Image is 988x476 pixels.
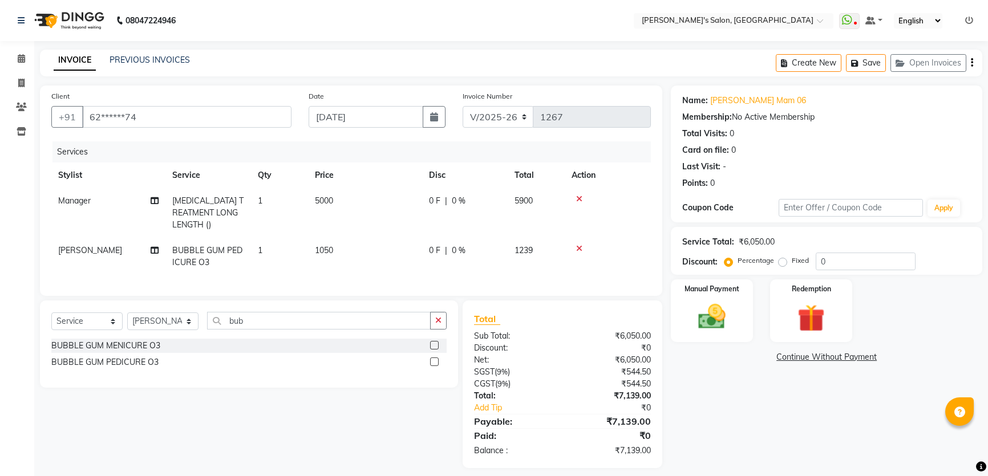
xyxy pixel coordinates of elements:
[465,354,562,366] div: Net:
[110,55,190,65] a: PREVIOUS INVOICES
[792,255,809,266] label: Fixed
[682,202,779,214] div: Coupon Code
[165,162,251,188] th: Service
[690,301,734,332] img: _cash.svg
[82,106,291,128] input: Search by Name/Mobile/Email/Code
[51,106,83,128] button: +91
[463,91,512,101] label: Invoice Number
[474,367,495,377] span: SGST
[673,351,980,363] a: Continue Without Payment
[497,379,508,388] span: 9%
[474,379,495,389] span: CGST
[465,414,562,428] div: Payable:
[789,301,833,335] img: _gift.svg
[562,330,659,342] div: ₹6,050.00
[452,245,465,257] span: 0 %
[172,196,244,230] span: [MEDICAL_DATA] TREATMENT LONG LENGTH ()
[738,255,774,266] label: Percentage
[58,196,91,206] span: Manager
[779,199,923,217] input: Enter Offer / Coupon Code
[308,162,422,188] th: Price
[682,111,971,123] div: No Active Membership
[54,50,96,71] a: INVOICE
[445,245,447,257] span: |
[682,95,708,107] div: Name:
[465,390,562,402] div: Total:
[125,5,176,36] b: 08047224946
[429,195,440,207] span: 0 F
[465,402,579,414] a: Add Tip
[465,429,562,442] div: Paid:
[846,54,886,72] button: Save
[508,162,565,188] th: Total
[465,330,562,342] div: Sub Total:
[251,162,308,188] th: Qty
[51,340,160,352] div: BUBBLE GUM MENICURE O3
[682,128,727,140] div: Total Visits:
[928,200,960,217] button: Apply
[445,195,447,207] span: |
[51,356,159,368] div: BUBBLE GUM PEDICURE O3
[429,245,440,257] span: 0 F
[682,144,729,156] div: Card on file:
[940,430,977,465] iframe: chat widget
[562,445,659,457] div: ₹7,139.00
[682,236,734,248] div: Service Total:
[51,162,165,188] th: Stylist
[562,429,659,442] div: ₹0
[29,5,107,36] img: logo
[497,367,508,376] span: 9%
[515,245,533,255] span: 1239
[682,161,720,173] div: Last Visit:
[682,111,732,123] div: Membership:
[258,245,262,255] span: 1
[309,91,324,101] label: Date
[562,414,659,428] div: ₹7,139.00
[710,177,715,189] div: 0
[562,354,659,366] div: ₹6,050.00
[52,141,659,162] div: Services
[731,144,736,156] div: 0
[730,128,734,140] div: 0
[776,54,841,72] button: Create New
[465,378,562,390] div: ( )
[465,366,562,378] div: ( )
[562,366,659,378] div: ₹544.50
[515,196,533,206] span: 5900
[710,95,806,107] a: [PERSON_NAME] Mam 06
[562,378,659,390] div: ₹544.50
[562,390,659,402] div: ₹7,139.00
[739,236,775,248] div: ₹6,050.00
[172,245,242,267] span: BUBBLE GUM PEDICURE O3
[723,161,726,173] div: -
[51,91,70,101] label: Client
[422,162,508,188] th: Disc
[207,312,431,329] input: Search or Scan
[452,195,465,207] span: 0 %
[682,256,718,268] div: Discount:
[565,162,651,188] th: Action
[315,196,333,206] span: 5000
[315,245,333,255] span: 1050
[890,54,966,72] button: Open Invoices
[792,284,831,294] label: Redemption
[258,196,262,206] span: 1
[465,342,562,354] div: Discount:
[682,177,708,189] div: Points:
[465,445,562,457] div: Balance :
[578,402,659,414] div: ₹0
[58,245,122,255] span: [PERSON_NAME]
[685,284,739,294] label: Manual Payment
[474,313,500,325] span: Total
[562,342,659,354] div: ₹0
